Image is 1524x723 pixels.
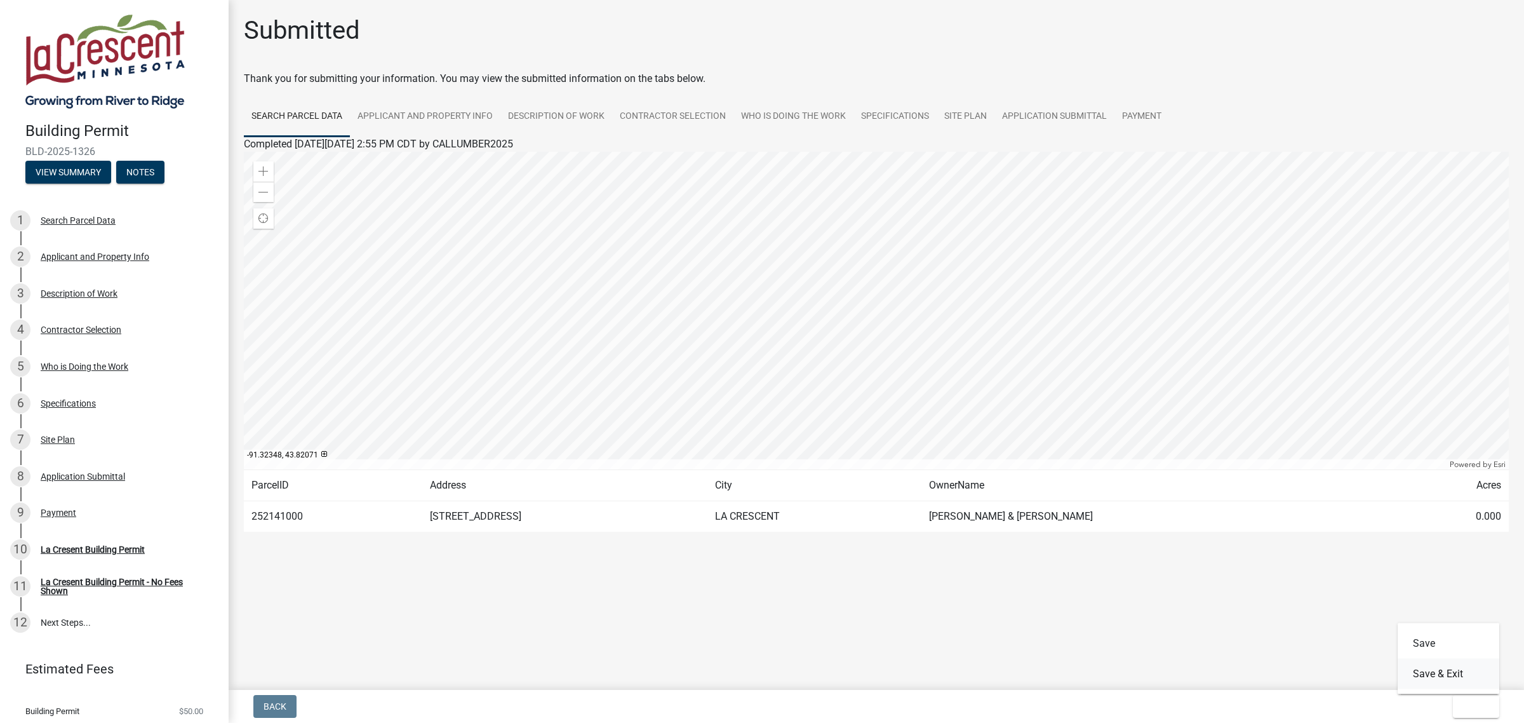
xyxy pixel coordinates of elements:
[41,399,96,408] div: Specifications
[1398,628,1499,659] button: Save
[41,545,145,554] div: La Cresent Building Permit
[1400,470,1509,501] td: Acres
[10,356,30,377] div: 5
[25,161,111,184] button: View Summary
[937,97,994,137] a: Site Plan
[253,208,274,229] div: Find my location
[10,503,30,523] div: 9
[350,97,500,137] a: Applicant and Property Info
[179,707,203,715] span: $50.00
[41,362,128,371] div: Who is Doing the Work
[1453,695,1499,718] button: Exit
[1114,97,1169,137] a: Payment
[1463,701,1481,712] span: Exit
[10,247,30,267] div: 2
[41,508,76,517] div: Payment
[10,210,30,231] div: 1
[253,161,274,182] div: Zoom in
[10,283,30,304] div: 3
[41,472,125,481] div: Application Submittal
[994,97,1114,137] a: Application Submittal
[1494,460,1506,469] a: Esri
[1398,623,1499,694] div: Exit
[41,252,149,261] div: Applicant and Property Info
[41,435,75,444] div: Site Plan
[707,501,921,532] td: LA CRESCENT
[25,13,185,109] img: City of La Crescent, Minnesota
[733,97,853,137] a: Who is Doing the Work
[921,501,1400,532] td: [PERSON_NAME] & [PERSON_NAME]
[41,216,116,225] div: Search Parcel Data
[422,470,707,501] td: Address
[253,695,297,718] button: Back
[264,701,286,712] span: Back
[10,612,30,633] div: 12
[25,145,203,158] span: BLD-2025-1326
[116,161,164,184] button: Notes
[244,501,422,532] td: 252141000
[10,429,30,450] div: 7
[244,138,513,150] span: Completed [DATE][DATE] 2:55 PM CDT by CALLUMBER2025
[422,501,707,532] td: [STREET_ADDRESS]
[853,97,937,137] a: Specifications
[41,578,208,595] div: La Cresent Building Permit - No Fees Shown
[1398,659,1499,689] button: Save & Exit
[41,325,121,334] div: Contractor Selection
[1447,459,1509,470] div: Powered by
[244,97,350,137] a: Search Parcel Data
[41,289,117,298] div: Description of Work
[116,168,164,178] wm-modal-confirm: Notes
[921,470,1400,501] td: OwnerName
[253,182,274,202] div: Zoom out
[244,15,360,46] h1: Submitted
[25,122,218,140] h4: Building Permit
[25,168,111,178] wm-modal-confirm: Summary
[10,576,30,597] div: 11
[244,71,1509,86] div: Thank you for submitting your information. You may view the submitted information on the tabs below.
[10,393,30,414] div: 6
[10,466,30,487] div: 8
[707,470,921,501] td: City
[10,320,30,340] div: 4
[10,656,208,682] a: Estimated Fees
[25,707,79,715] span: Building Permit
[244,470,422,501] td: ParcelID
[500,97,612,137] a: Description of Work
[1400,501,1509,532] td: 0.000
[612,97,733,137] a: Contractor Selection
[10,539,30,560] div: 10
